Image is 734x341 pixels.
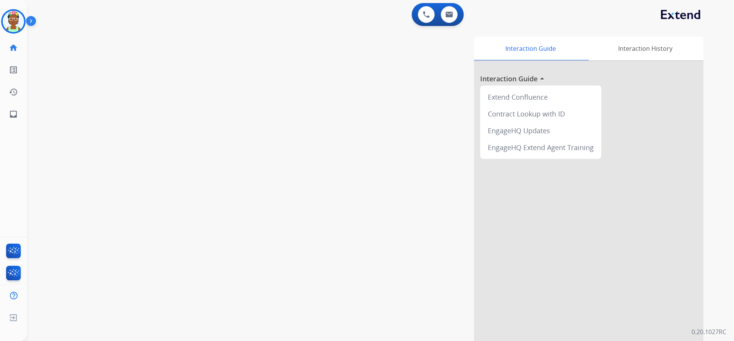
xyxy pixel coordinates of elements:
[483,139,598,156] div: EngageHQ Extend Agent Training
[483,89,598,105] div: Extend Confluence
[483,105,598,122] div: Contract Lookup with ID
[9,65,18,74] mat-icon: list_alt
[3,11,24,32] img: avatar
[9,110,18,119] mat-icon: inbox
[692,327,726,336] p: 0.20.1027RC
[9,87,18,97] mat-icon: history
[587,37,703,60] div: Interaction History
[474,37,587,60] div: Interaction Guide
[483,122,598,139] div: EngageHQ Updates
[9,43,18,52] mat-icon: home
